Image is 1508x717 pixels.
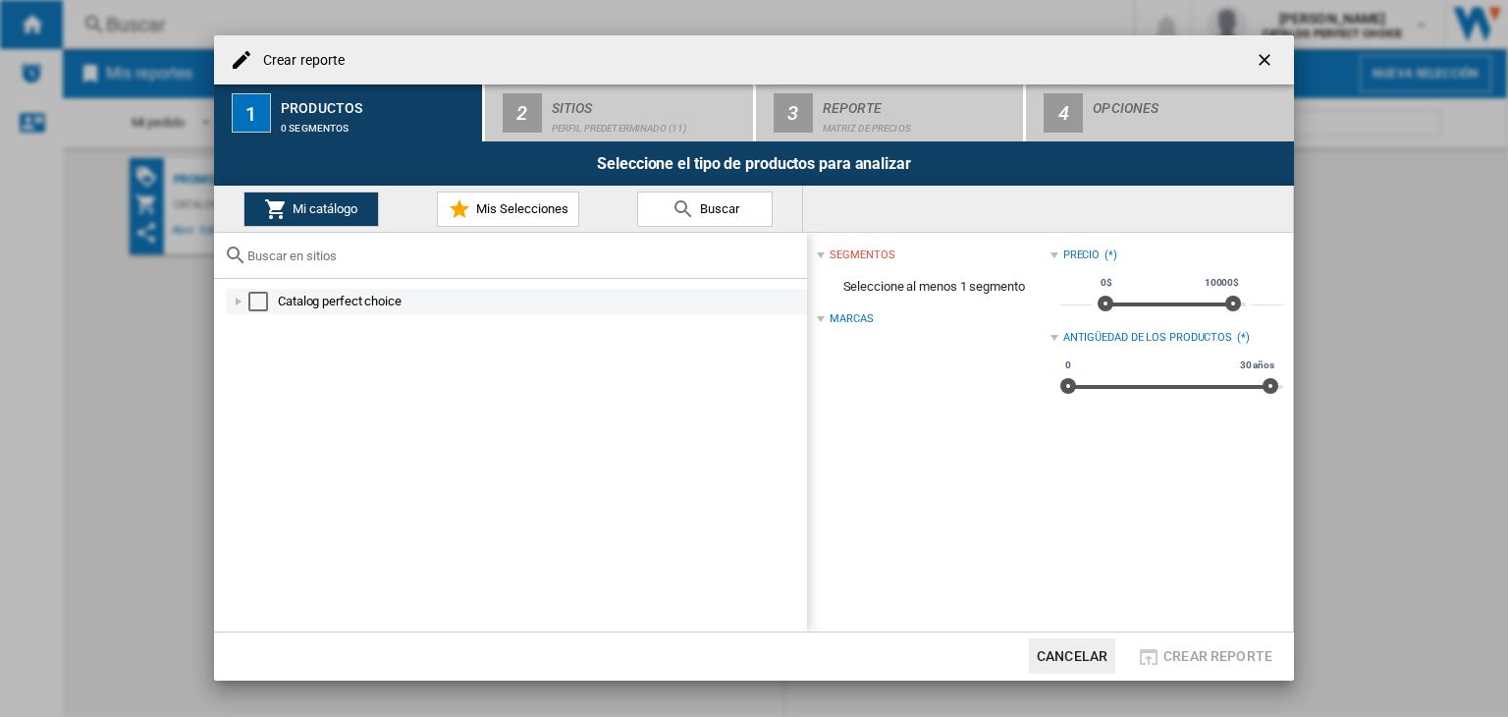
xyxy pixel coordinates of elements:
[1247,40,1286,80] button: getI18NText('BUTTONS.CLOSE_DIALOG')
[1131,638,1278,674] button: Crear reporte
[281,92,474,113] div: Productos
[552,92,745,113] div: Sitios
[288,201,357,216] span: Mi catálogo
[214,141,1294,186] div: Seleccione el tipo de productos para analizar
[243,192,379,227] button: Mi catálogo
[1093,92,1286,113] div: Opciones
[1029,638,1115,674] button: Cancelar
[1098,275,1115,291] span: 0$
[830,248,894,263] div: segmentos
[1202,275,1242,291] span: 10000$
[774,93,813,133] div: 3
[214,35,1294,680] md-dialog: Crear reporte ...
[823,113,1016,134] div: Matriz de precios
[248,292,278,311] md-checkbox: Select
[1163,648,1272,664] span: Crear reporte
[1062,358,1074,373] span: 0
[485,84,755,141] button: 2 Sitios Perfil predeterminado (11)
[253,51,345,71] h4: Crear reporte
[1063,330,1232,346] div: Antigüedad de los productos
[1026,84,1294,141] button: 4 Opciones
[817,268,1050,305] span: Seleccione al menos 1 segmento
[471,201,568,216] span: Mis Selecciones
[695,201,739,216] span: Buscar
[1237,358,1277,373] span: 30 años
[823,92,1016,113] div: Reporte
[1044,93,1083,133] div: 4
[232,93,271,133] div: 1
[637,192,773,227] button: Buscar
[278,292,804,311] div: Catalog perfect choice
[830,311,873,327] div: Marcas
[756,84,1026,141] button: 3 Reporte Matriz de precios
[437,192,579,227] button: Mis Selecciones
[1063,248,1100,263] div: Precio
[1255,50,1278,74] ng-md-icon: getI18NText('BUTTONS.CLOSE_DIALOG')
[552,113,745,134] div: Perfil predeterminado (11)
[247,248,797,263] input: Buscar en sitios
[281,113,474,134] div: 0 segmentos
[214,84,484,141] button: 1 Productos 0 segmentos
[503,93,542,133] div: 2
